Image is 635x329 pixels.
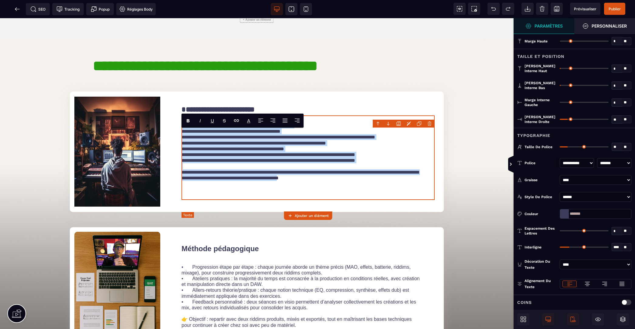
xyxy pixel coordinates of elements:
span: Italic [194,114,206,127]
div: Décoration du texte [525,258,557,271]
span: Favicon [116,3,156,15]
span: Afficher les vues [514,155,520,174]
span: Enregistrer [551,3,563,15]
span: Réglages Body [119,6,153,12]
span: Capture d'écran [468,3,480,15]
span: Nettoyage [536,3,548,15]
span: Tracking [56,6,80,12]
span: Align Justify [279,114,291,127]
div: Graisse [525,177,557,183]
span: Aperçu [570,3,600,15]
u: U [211,118,214,124]
span: Underline [206,114,218,127]
span: Lien [230,114,243,127]
span: Voir bureau [271,3,283,15]
button: Ajouter un élément [284,211,332,220]
span: [PERSON_NAME] interne droite [525,115,557,124]
span: Espacement des lettres [525,226,557,236]
span: Afficher le mobile [567,313,579,325]
span: Marge interne gauche [525,98,557,107]
span: Strike-through [218,114,230,127]
span: Code de suivi [52,3,84,15]
strong: Ajouter un élément [295,214,329,218]
span: Masquer le bloc [592,313,604,325]
label: Font color [247,118,250,124]
span: Publier [609,7,621,11]
span: Importer [521,3,534,15]
img: 81aca9ad011fa817ac566c568e069721_798d9a85acfae0faf2c05592745b5372d1b9232b5201e063e245d48621436e92... [74,214,160,318]
span: Align Left [255,114,267,127]
span: [PERSON_NAME] interne haut [525,64,557,73]
span: Voir les composants [453,3,466,15]
span: Défaire [487,3,500,15]
div: Typographie [514,128,635,139]
span: Prévisualiser [574,7,596,11]
span: Ouvrir le gestionnaire de styles [574,18,635,34]
p: A [247,118,250,124]
strong: Personnaliser [592,24,627,28]
span: Align Right [291,114,303,127]
span: Interligne [525,245,542,250]
i: I [199,118,201,124]
span: Taille de police [525,145,552,149]
div: Police [525,160,557,166]
span: Retour [11,3,23,15]
b: B [186,118,190,124]
span: Afficher le desktop [542,313,554,325]
p: Coins [517,299,532,306]
span: Popup [91,6,110,12]
div: Couleur [525,211,557,217]
img: e5ccccf37c612cbc2ef2719acbc0e914_homme-jouant-instruments-musique-ai-image_357500-5221.jpg [74,78,160,188]
span: Bold [182,114,194,127]
p: Alignement du texte [517,278,557,290]
span: Align Center [267,114,279,127]
span: [PERSON_NAME] interne bas [525,81,557,90]
text: • Progression étape par étape : chaque journée aborde un thème précis (MAO, effets, batterie, rid... [182,244,435,311]
s: S [223,118,226,124]
span: Marge haute [525,39,548,44]
span: Voir mobile [300,3,312,15]
span: Rétablir [502,3,514,15]
span: Métadata SEO [26,3,50,15]
span: SEO [30,6,46,12]
span: Créer une alerte modale [86,3,114,15]
div: Taille et position [514,49,635,60]
span: Enregistrer le contenu [604,3,625,15]
span: Voir tablette [285,3,297,15]
span: Ouvrir les calques [617,313,629,325]
strong: Paramètres [535,24,563,28]
span: Ouvrir le gestionnaire de styles [514,18,574,34]
span: Ouvrir les blocs [517,313,529,325]
div: Style de police [525,194,557,200]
